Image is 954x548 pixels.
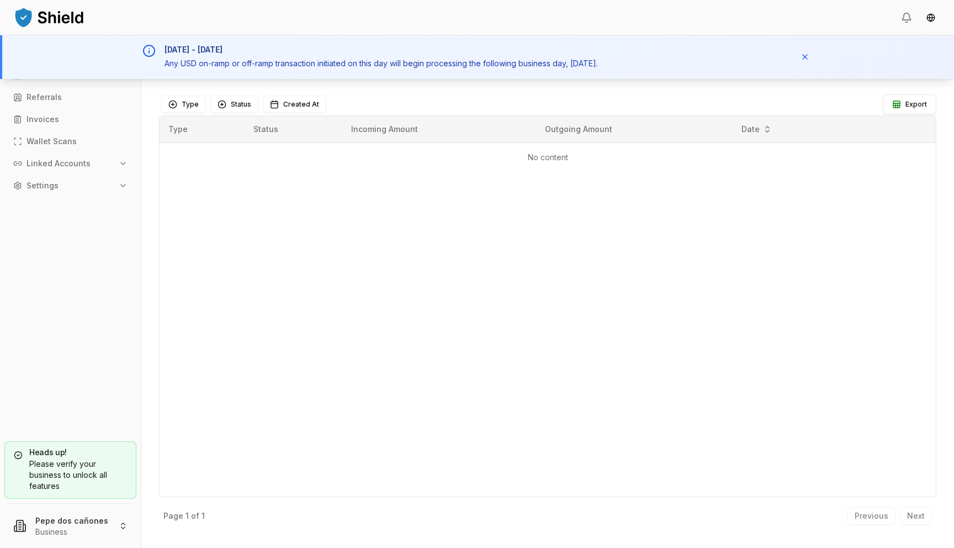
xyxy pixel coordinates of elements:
[4,508,136,544] button: Pepe dos cañonesBusiness
[13,6,85,28] img: ShieldPay Logo
[342,116,537,143] th: Incoming Amount
[796,48,814,66] button: Dismiss notification
[161,96,206,113] button: Type
[168,152,927,163] p: No content
[26,93,62,101] p: Referrals
[883,94,936,114] button: Export
[26,138,77,145] p: Wallet Scans
[185,512,189,520] p: 1
[4,441,136,499] a: Heads up!Please verify your business to unlock all features
[26,160,91,167] p: Linked Accounts
[536,116,732,143] th: Outgoing Amount
[163,512,183,520] p: Page
[160,116,245,143] th: Type
[9,88,132,106] a: Referrals
[210,96,258,113] button: Status
[165,57,778,70] p: Any USD on-ramp or off-ramp transaction initiated on this day will begin processing the following...
[35,526,110,538] p: Business
[263,96,326,113] button: Created At
[9,177,132,194] button: Settings
[9,133,132,150] a: Wallet Scans
[165,44,778,55] h3: [DATE] - [DATE]
[202,512,205,520] p: 1
[191,512,199,520] p: of
[245,116,342,143] th: Status
[26,182,59,189] p: Settings
[26,115,59,123] p: Invoices
[9,110,132,128] a: Invoices
[14,459,127,492] div: Please verify your business to unlock all features
[14,449,127,456] h5: Heads up!
[26,71,86,79] p: Virtual Account
[737,120,776,138] button: Date
[283,100,319,109] span: Created At
[35,515,110,526] p: Pepe dos cañones
[9,155,132,172] button: Linked Accounts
